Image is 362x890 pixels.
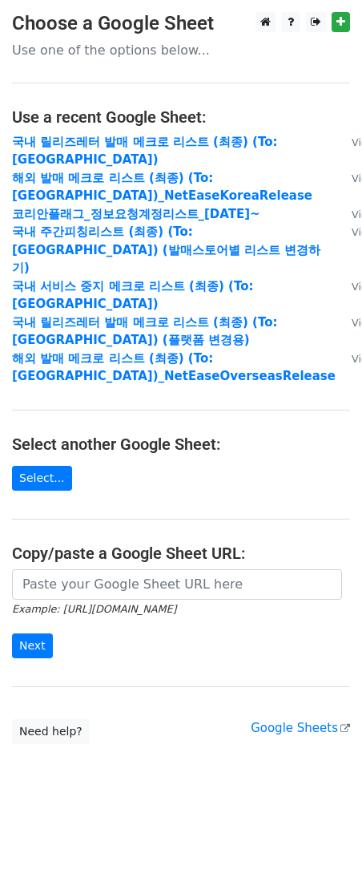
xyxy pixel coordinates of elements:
input: Paste your Google Sheet URL here [12,569,342,600]
a: 해외 발매 메크로 리스트 (최종) (To: [GEOGRAPHIC_DATA])_NetEaseKoreaRelease [12,171,312,204]
a: 국내 릴리즈레터 발매 메크로 리스트 (최종) (To:[GEOGRAPHIC_DATA]) (플랫폼 변경용) [12,315,277,348]
h4: Use a recent Google Sheet: [12,107,350,127]
small: Example: [URL][DOMAIN_NAME] [12,603,176,615]
a: 국내 주간피칭리스트 (최종) (To:[GEOGRAPHIC_DATA]) (발매스토어별 리스트 변경하기) [12,225,320,275]
input: Next [12,633,53,658]
h4: Select another Google Sheet: [12,435,350,454]
a: Need help? [12,719,90,744]
a: 해외 발매 메크로 리스트 (최종) (To: [GEOGRAPHIC_DATA])_NetEaseOverseasRelease [12,351,336,384]
a: 국내 서비스 중지 메크로 리스트 (최종) (To:[GEOGRAPHIC_DATA]) [12,279,253,312]
a: Select... [12,466,72,491]
h3: Choose a Google Sheet [12,12,350,35]
a: Google Sheets [251,721,350,735]
a: 국내 릴리즈레터 발매 메크로 리스트 (최종) (To:[GEOGRAPHIC_DATA]) [12,135,277,168]
h4: Copy/paste a Google Sheet URL: [12,544,350,563]
a: 코리안플래그_정보요청계정리스트_[DATE]~ [12,207,260,221]
p: Use one of the options below... [12,42,350,59]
